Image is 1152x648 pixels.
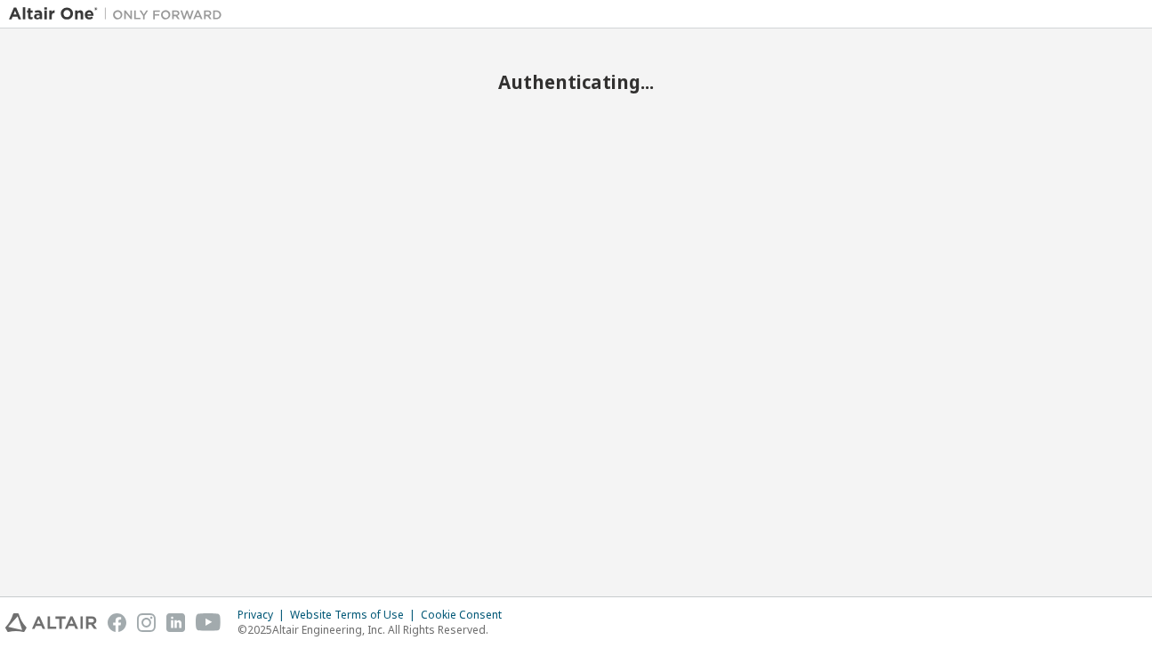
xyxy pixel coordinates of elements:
[9,70,1143,93] h2: Authenticating...
[9,5,231,23] img: Altair One
[137,613,156,632] img: instagram.svg
[421,608,512,622] div: Cookie Consent
[238,608,290,622] div: Privacy
[290,608,421,622] div: Website Terms of Use
[108,613,126,632] img: facebook.svg
[196,613,222,632] img: youtube.svg
[238,622,512,637] p: © 2025 Altair Engineering, Inc. All Rights Reserved.
[166,613,185,632] img: linkedin.svg
[5,613,97,632] img: altair_logo.svg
